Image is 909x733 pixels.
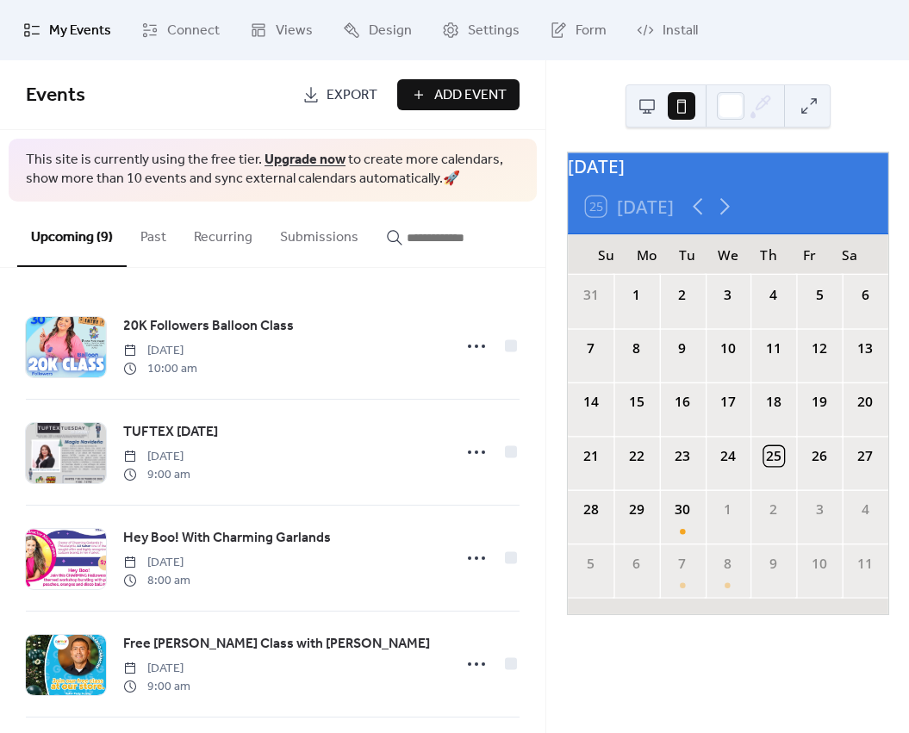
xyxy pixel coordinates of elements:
div: 28 [580,500,600,519]
span: [DATE] [123,448,190,466]
span: [DATE] [123,554,190,572]
div: 22 [626,446,646,466]
span: Install [663,21,698,41]
div: 8 [626,339,646,358]
div: 18 [763,393,783,413]
div: 4 [855,500,875,519]
div: 19 [809,393,829,413]
div: 4 [763,285,783,305]
div: 3 [718,285,738,305]
div: 2 [763,500,783,519]
div: Fr [788,234,829,275]
span: TUFTEX [DATE] [123,422,218,443]
div: 11 [763,339,783,358]
div: 7 [580,339,600,358]
span: 9:00 am [123,466,190,484]
div: 29 [626,500,646,519]
div: Th [748,234,788,275]
span: Export [327,85,377,106]
div: 5 [809,285,829,305]
a: Connect [128,7,233,53]
a: Free [PERSON_NAME] Class with [PERSON_NAME] [123,633,430,655]
button: Add Event [397,79,520,110]
span: My Events [49,21,111,41]
a: Design [330,7,425,53]
div: 15 [626,393,646,413]
div: We [707,234,748,275]
span: Connect [167,21,220,41]
button: Submissions [266,202,372,265]
div: 10 [718,339,738,358]
span: 8:00 am [123,572,190,590]
button: Past [127,202,180,265]
div: 14 [580,393,600,413]
div: 21 [580,446,600,466]
span: Design [369,21,412,41]
span: This site is currently using the free tier. to create more calendars, show more than 10 events an... [26,151,520,189]
a: Settings [429,7,532,53]
span: Settings [468,21,520,41]
div: 9 [763,554,783,574]
span: Hey Boo! With Charming Garlands [123,528,331,549]
div: 31 [580,285,600,305]
div: 23 [672,446,692,466]
div: 20 [855,393,875,413]
div: Tu [667,234,707,275]
div: 16 [672,393,692,413]
span: 20K Followers Balloon Class [123,316,294,337]
span: Events [26,77,85,115]
button: Upcoming (9) [17,202,127,267]
div: 25 [763,446,783,466]
a: Hey Boo! With Charming Garlands [123,527,331,550]
a: Form [537,7,619,53]
div: 5 [580,554,600,574]
div: 6 [626,554,646,574]
div: 27 [855,446,875,466]
div: 30 [672,500,692,519]
span: 9:00 am [123,678,190,696]
span: Form [576,21,607,41]
a: TUFTEX [DATE] [123,421,218,444]
div: Su [585,234,626,275]
a: Views [237,7,326,53]
div: 12 [809,339,829,358]
div: 1 [626,285,646,305]
span: Add Event [434,85,507,106]
div: 10 [809,554,829,574]
div: 9 [672,339,692,358]
div: 24 [718,446,738,466]
span: Free [PERSON_NAME] Class with [PERSON_NAME] [123,634,430,655]
a: 20K Followers Balloon Class [123,315,294,338]
a: My Events [10,7,124,53]
a: Upgrade now [265,146,346,173]
div: 17 [718,393,738,413]
div: 6 [855,285,875,305]
button: Recurring [180,202,266,265]
span: 10:00 am [123,360,197,378]
span: [DATE] [123,660,190,678]
span: [DATE] [123,342,197,360]
div: 11 [855,554,875,574]
div: 1 [718,500,738,519]
div: 3 [809,500,829,519]
div: 26 [809,446,829,466]
div: 2 [672,285,692,305]
a: Install [624,7,711,53]
div: Mo [626,234,667,275]
a: Export [290,79,390,110]
div: [DATE] [568,152,888,179]
div: 8 [718,554,738,574]
div: Sa [829,234,869,275]
span: Views [276,21,313,41]
div: 13 [855,339,875,358]
div: 7 [672,554,692,574]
